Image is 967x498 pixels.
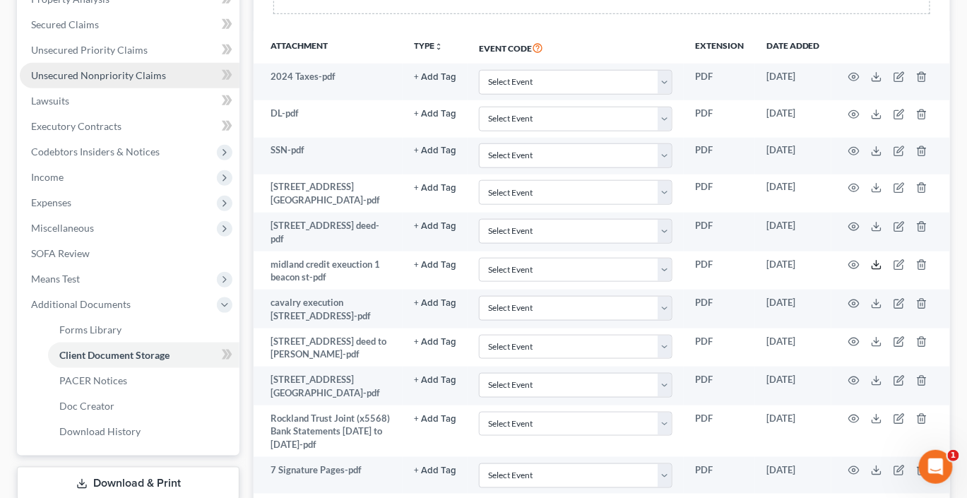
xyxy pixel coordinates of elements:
span: SOFA Review [31,247,90,259]
td: midland credit exeuction 1 beacon st-pdf [254,251,403,290]
span: Download History [59,425,141,437]
span: Miscellaneous [31,222,94,234]
button: + Add Tag [414,222,456,231]
a: Unsecured Priority Claims [20,37,239,63]
a: + Add Tag [414,219,456,232]
span: Doc Creator [59,400,114,412]
a: Download History [48,419,239,444]
td: [DATE] [755,213,831,251]
span: Unsecured Priority Claims [31,44,148,56]
button: + Add Tag [414,338,456,347]
a: SOFA Review [20,241,239,266]
button: + Add Tag [414,73,456,82]
a: + Add Tag [414,412,456,425]
span: Forms Library [59,324,121,336]
td: SSN-pdf [254,138,403,174]
a: Doc Creator [48,393,239,419]
a: + Add Tag [414,463,456,477]
th: Extension [684,31,755,64]
a: + Add Tag [414,180,456,194]
td: PDF [684,100,755,137]
a: Lawsuits [20,88,239,114]
a: + Add Tag [414,373,456,386]
span: Expenses [31,196,71,208]
th: Event Code [468,31,684,64]
td: PDF [684,174,755,213]
td: PDF [684,213,755,251]
td: [DATE] [755,100,831,137]
td: [DATE] [755,457,831,494]
a: Secured Claims [20,12,239,37]
td: PDF [684,328,755,367]
a: + Add Tag [414,335,456,348]
button: + Add Tag [414,466,456,475]
button: + Add Tag [414,299,456,308]
td: [DATE] [755,64,831,100]
td: PDF [684,251,755,290]
iframe: Intercom live chat [919,450,953,484]
td: PDF [684,457,755,494]
button: + Add Tag [414,261,456,270]
span: Secured Claims [31,18,99,30]
td: [DATE] [755,290,831,328]
span: PACER Notices [59,374,127,386]
td: [DATE] [755,251,831,290]
td: [STREET_ADDRESS] deed to [PERSON_NAME]-pdf [254,328,403,367]
td: [DATE] [755,405,831,457]
td: Rockland Trust Joint (x5568) Bank Statements [DATE] to [DATE]-pdf [254,405,403,457]
span: Unsecured Nonpriority Claims [31,69,166,81]
a: Client Document Storage [48,343,239,368]
a: + Add Tag [414,107,456,120]
td: [DATE] [755,138,831,174]
th: Attachment [254,31,403,64]
td: cavalry execution [STREET_ADDRESS]-pdf [254,290,403,328]
td: 2024 Taxes-pdf [254,64,403,100]
a: + Add Tag [414,70,456,83]
button: + Add Tag [414,376,456,385]
td: PDF [684,138,755,174]
button: + Add Tag [414,184,456,193]
td: PDF [684,405,755,457]
span: Client Document Storage [59,349,170,361]
span: Codebtors Insiders & Notices [31,146,160,158]
td: [STREET_ADDRESS][GEOGRAPHIC_DATA]-pdf [254,174,403,213]
td: PDF [684,64,755,100]
span: Income [31,171,64,183]
td: [DATE] [755,328,831,367]
a: Executory Contracts [20,114,239,139]
td: 7 Signature Pages-pdf [254,457,403,494]
span: Executory Contracts [31,120,121,132]
a: + Add Tag [414,258,456,271]
a: + Add Tag [414,143,456,157]
span: 1 [948,450,959,461]
button: + Add Tag [414,109,456,119]
a: + Add Tag [414,296,456,309]
td: PDF [684,367,755,405]
button: + Add Tag [414,415,456,424]
span: Means Test [31,273,80,285]
th: Date added [755,31,831,64]
span: Additional Documents [31,298,131,310]
a: PACER Notices [48,368,239,393]
i: unfold_more [434,42,443,51]
button: + Add Tag [414,146,456,155]
span: Lawsuits [31,95,69,107]
a: Unsecured Nonpriority Claims [20,63,239,88]
td: [STREET_ADDRESS] deed-pdf [254,213,403,251]
td: DL-pdf [254,100,403,137]
button: TYPEunfold_more [414,42,443,51]
td: [DATE] [755,367,831,405]
td: PDF [684,290,755,328]
td: [DATE] [755,174,831,213]
a: Forms Library [48,317,239,343]
td: [STREET_ADDRESS][GEOGRAPHIC_DATA]-pdf [254,367,403,405]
